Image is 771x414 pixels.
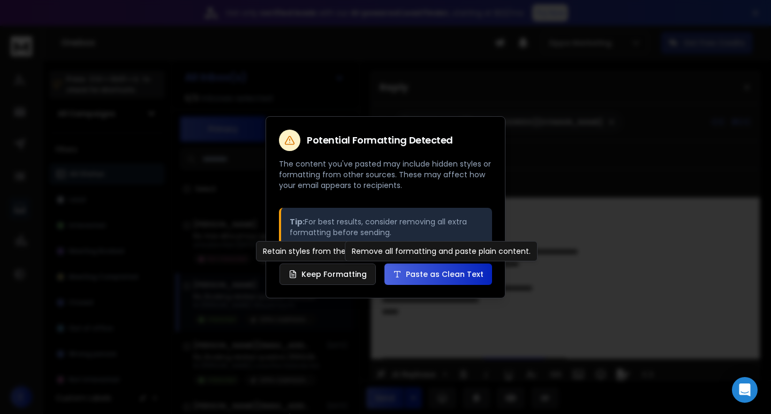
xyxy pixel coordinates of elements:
div: Open Intercom Messenger [732,377,758,403]
p: For best results, consider removing all extra formatting before sending. [290,216,483,238]
p: The content you've pasted may include hidden styles or formatting from other sources. These may a... [279,159,492,191]
div: Remove all formatting and paste plain content. [345,241,538,261]
strong: Tip: [290,216,305,227]
button: Keep Formatting [279,264,376,285]
button: Paste as Clean Text [384,264,492,285]
h2: Potential Formatting Detected [307,136,453,145]
div: Retain styles from the original source. [256,241,411,261]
